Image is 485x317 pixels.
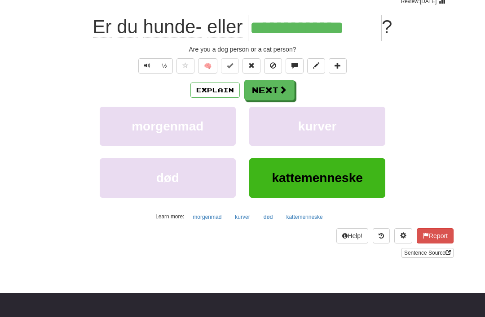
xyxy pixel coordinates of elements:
span: hunde- [143,16,202,38]
button: kurver [230,210,255,224]
span: ? [382,16,392,37]
button: kattemenneske [249,158,385,197]
button: Edit sentence (alt+d) [307,58,325,74]
button: Play sentence audio (ctl+space) [138,58,156,74]
button: Reset to 0% Mastered (alt+r) [242,58,260,74]
button: Next [244,80,295,100]
span: du [117,16,138,38]
button: Help! [336,228,368,243]
button: Report [417,228,454,243]
button: Explain [190,83,240,98]
button: død [100,158,236,197]
button: Ignore sentence (alt+i) [264,58,282,74]
span: kurver [298,119,337,133]
button: Discuss sentence (alt+u) [286,58,304,74]
span: morgenmad [132,119,203,133]
button: morgenmad [188,210,226,224]
button: ½ [156,58,173,74]
button: kurver [249,107,385,146]
span: Er [93,16,112,38]
span: død [156,171,179,185]
button: Add to collection (alt+a) [329,58,347,74]
div: Are you a dog person or a cat person? [31,45,454,54]
small: Learn more: [155,213,184,220]
span: kattemenneske [272,171,362,185]
button: kattemenneske [281,210,327,224]
button: Round history (alt+y) [373,228,390,243]
button: morgenmad [100,107,236,146]
button: Favorite sentence (alt+f) [176,58,194,74]
span: eller [207,16,242,38]
div: Text-to-speech controls [137,58,173,74]
a: Sentence Source [401,248,454,258]
button: død [259,210,278,224]
button: 🧠 [198,58,217,74]
button: Set this sentence to 100% Mastered (alt+m) [221,58,239,74]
